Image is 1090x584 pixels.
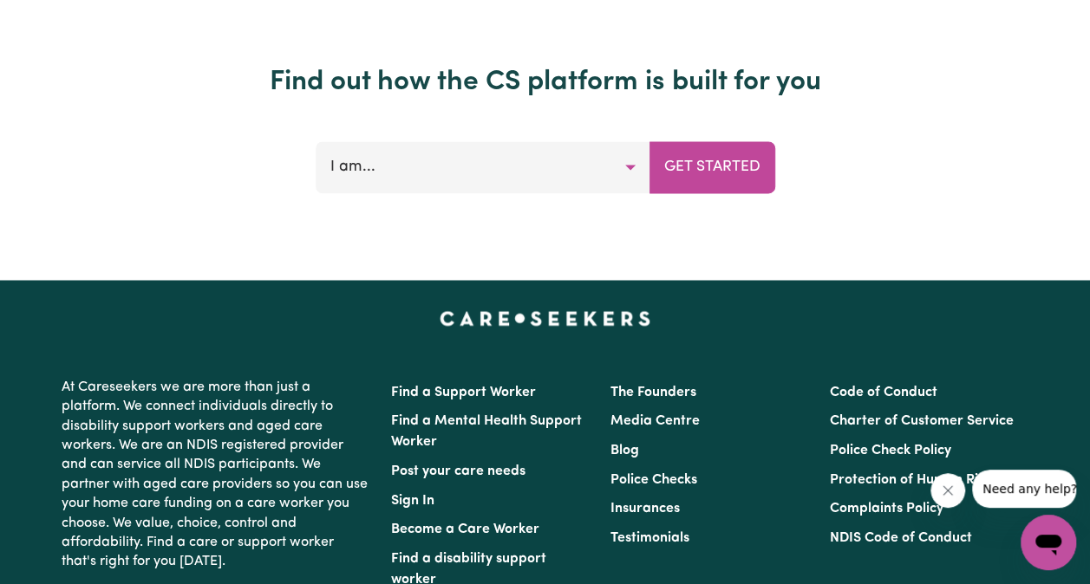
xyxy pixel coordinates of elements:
[391,385,536,399] a: Find a Support Worker
[62,370,370,578] p: At Careseekers we are more than just a platform. We connect individuals directly to disability su...
[316,141,650,193] button: I am...
[649,141,775,193] button: Get Started
[391,522,539,535] a: Become a Care Worker
[930,473,965,508] iframe: Close message
[830,472,1006,486] a: Protection of Human Rights
[830,530,972,544] a: NDIS Code of Conduct
[830,413,1014,427] a: Charter of Customer Service
[610,501,680,515] a: Insurances
[610,530,689,544] a: Testimonials
[830,501,943,515] a: Complaints Policy
[1021,515,1076,570] iframe: Button to launch messaging window
[830,385,937,399] a: Code of Conduct
[391,464,525,477] a: Post your care needs
[391,413,582,448] a: Find a Mental Health Support Worker
[830,443,951,457] a: Police Check Policy
[62,66,1029,99] h2: Find out how the CS platform is built for you
[610,385,696,399] a: The Founders
[972,470,1076,508] iframe: Message from company
[440,311,650,325] a: Careseekers home page
[610,472,697,486] a: Police Checks
[391,493,434,507] a: Sign In
[10,12,105,26] span: Need any help?
[610,443,639,457] a: Blog
[610,413,700,427] a: Media Centre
